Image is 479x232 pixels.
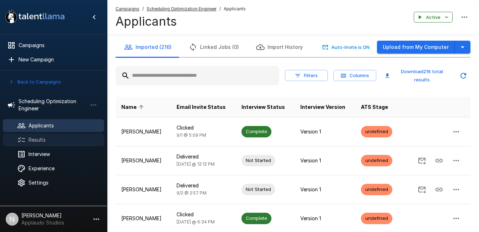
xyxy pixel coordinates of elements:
[361,186,392,193] span: undefined
[430,186,448,192] span: Copy Interview Link
[116,6,139,11] u: Campaigns
[361,157,392,164] span: undefined
[116,37,180,57] button: Imported (216)
[121,128,165,135] p: [PERSON_NAME]
[177,182,230,189] p: Delivered
[121,215,165,222] p: [PERSON_NAME]
[180,37,248,57] button: Linked Jobs (0)
[121,157,165,164] p: [PERSON_NAME]
[177,161,215,167] span: [DATE] @ 12:12 PM
[333,70,376,81] button: Columns
[241,215,271,222] span: Complete
[177,103,226,111] span: Email Invite Status
[177,219,215,225] span: [DATE] @ 6:34 PM
[241,157,275,164] span: Not Started
[177,190,207,196] span: 9/2 @ 2:57 PM
[241,103,285,111] span: Interview Status
[413,157,430,163] span: Send Invitation
[300,128,349,135] p: Version 1
[413,186,430,192] span: Send Invitation
[361,103,388,111] span: ATS Stage
[121,103,146,111] span: Name
[224,5,246,12] span: Applicants
[300,215,349,222] p: Version 1
[285,70,328,81] button: Filters
[300,157,349,164] p: Version 1
[300,103,345,111] span: Interview Version
[300,186,349,193] p: Version 1
[177,211,230,218] p: Clicked
[321,42,371,53] button: Auto-Invite is ON
[361,128,392,135] span: undefined
[147,6,216,11] u: Scheduling Optimization Engineer
[248,37,311,57] button: Import History
[121,186,165,193] p: [PERSON_NAME]
[377,41,455,54] button: Upload from My Computer
[241,128,271,135] span: Complete
[361,215,392,222] span: undefined
[414,12,453,23] button: Active
[456,69,470,83] button: Updated Today - 2:33 PM
[142,5,144,12] span: /
[177,132,206,138] span: 9/1 @ 5:09 PM
[177,153,230,160] p: Delivered
[177,124,230,131] p: Clicked
[116,14,246,29] h4: Applicants
[241,186,275,193] span: Not Started
[430,157,448,163] span: Copy Interview Link
[219,5,221,12] span: /
[382,66,453,85] button: Download216 total results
